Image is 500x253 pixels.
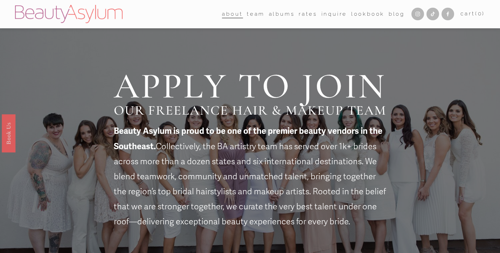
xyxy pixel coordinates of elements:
strong: Beauty Asylum is proud to be one of the premier beauty vendors in the Southeast. [114,126,384,152]
h2: OUR FREELANCE HAIR & MAKEUP TEAM [114,104,386,117]
img: Beauty Asylum | Bridal Hair &amp; Makeup Charlotte &amp; Atlanta [15,5,123,23]
a: Rates [299,9,317,20]
a: Facebook [442,8,454,20]
span: about [222,9,243,19]
a: Blog [389,9,405,20]
a: albums [269,9,295,20]
a: folder dropdown [222,9,243,20]
a: Lookbook [351,9,385,20]
span: ( ) [475,10,485,17]
h2: APPLY TO JOIN [114,68,387,104]
a: Inquire [321,9,347,20]
span: team [247,9,265,19]
span: 0 [478,10,482,17]
a: 0 items in cart [460,9,485,19]
a: Instagram [411,8,424,20]
p: Collectively, the BA artistry team has served over 1k+ brides across more than a dozen states and... [114,124,386,230]
a: folder dropdown [247,9,265,20]
a: TikTok [426,8,439,20]
a: Book Us [2,114,15,152]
